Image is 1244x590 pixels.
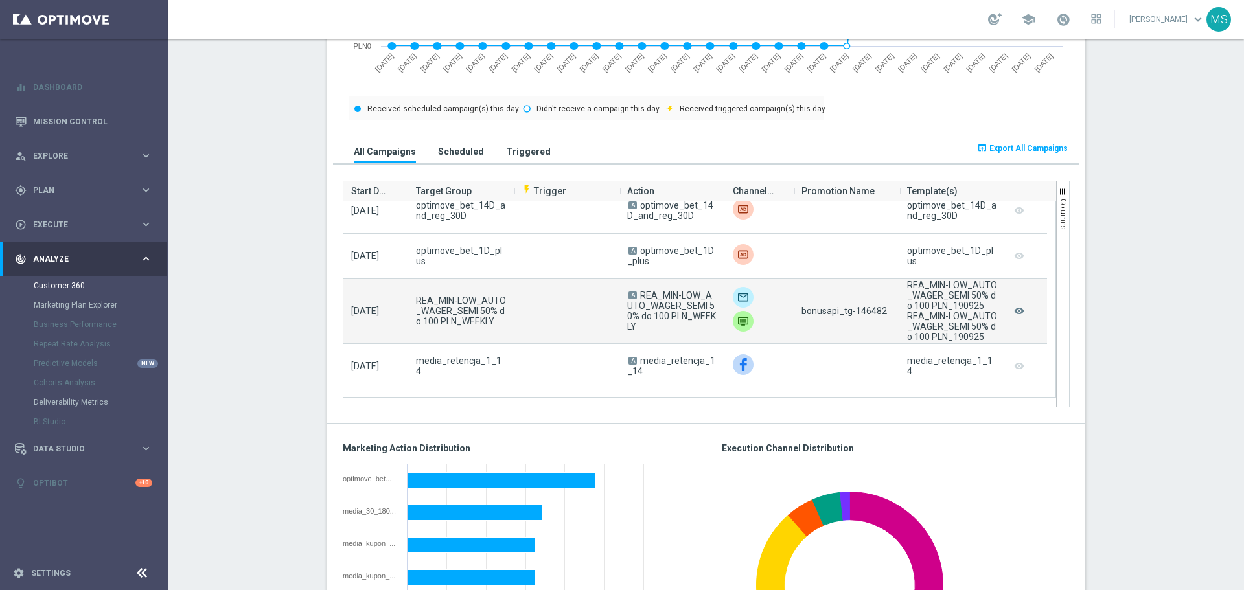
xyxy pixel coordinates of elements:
[15,104,152,139] div: Mission Control
[34,295,167,315] div: Marketing Plan Explorer
[680,104,825,113] text: Received triggered campaign(s) this day
[416,295,506,326] span: REA_MIN-LOW_AUTO_WAGER_SEMI 50% do 100 PLN_WEEKLY
[989,144,1068,153] span: Export All Campaigns
[1059,199,1068,230] span: Columns
[737,52,759,73] text: [DATE]
[33,221,140,229] span: Execute
[34,354,167,373] div: Predictive Models
[733,311,754,332] div: Private message
[34,412,167,431] div: BI Studio
[343,572,398,580] div: media_kupon_15_365_dni
[733,199,754,220] img: Criteo
[965,52,986,73] text: [DATE]
[397,52,418,73] text: [DATE]
[140,184,152,196] i: keyboard_arrow_right
[14,82,153,93] button: equalizer Dashboard
[1010,52,1031,73] text: [DATE]
[975,139,1070,157] button: open_in_browser Export All Campaigns
[135,479,152,487] div: +10
[343,539,398,547] div: media_kupon_15_90_dni
[907,200,997,221] div: optimove_bet_14D_and_reg_30D
[733,354,754,375] img: Facebook Custom Audience
[15,150,140,162] div: Explore
[15,150,27,162] i: person_search
[506,146,551,157] h3: Triggered
[801,178,875,204] span: Promotion Name
[627,245,714,266] span: optimove_bet_1D_plus
[1021,12,1035,27] span: school
[353,42,371,50] text: PLN0
[14,151,153,161] div: person_search Explore keyboard_arrow_right
[351,178,390,204] span: Start Date
[367,104,519,113] text: Received scheduled campaign(s) this day
[722,442,1070,454] h3: Execution Channel Distribution
[977,142,987,153] i: open_in_browser
[33,255,140,263] span: Analyze
[435,139,487,163] button: Scheduled
[34,315,167,334] div: Business Performance
[627,178,654,204] span: Action
[907,245,997,266] div: optimove_bet_1D_plus
[805,52,827,73] text: [DATE]
[897,52,918,73] text: [DATE]
[351,251,379,261] span: [DATE]
[733,287,754,308] img: Optimail
[1206,7,1231,32] div: MS
[15,82,27,93] i: equalizer
[536,104,660,113] text: Didn't receive a campaign this day
[15,185,27,196] i: gps_fixed
[15,219,140,231] div: Execute
[15,219,27,231] i: play_circle_outline
[31,569,71,577] a: Settings
[503,139,554,163] button: Triggered
[140,253,152,265] i: keyboard_arrow_right
[416,200,506,221] span: optimove_bet_14D_and_reg_30D
[34,280,135,291] a: Customer 360
[733,244,754,265] img: Criteo
[669,52,691,73] text: [DATE]
[760,52,781,73] text: [DATE]
[351,361,379,371] span: [DATE]
[487,52,509,73] text: [DATE]
[34,300,135,310] a: Marketing Plan Explorer
[627,200,713,221] span: optimove_bet_14D_and_reg_30D
[907,356,997,376] div: media_retencja_1_14
[942,52,963,73] text: [DATE]
[34,276,167,295] div: Customer 360
[1033,52,1054,73] text: [DATE]
[374,52,395,73] text: [DATE]
[907,311,997,342] div: REA_MIN-LOW_AUTO_WAGER_SEMI 50% do 100 PLN_190925
[1128,10,1206,29] a: [PERSON_NAME]keyboard_arrow_down
[829,52,850,73] text: [DATE]
[465,52,486,73] text: [DATE]
[627,290,716,332] span: REA_MIN-LOW_AUTO_WAGER_SEMI 50% do 100 PLN_WEEKLY
[801,306,887,316] span: bonusapi_tg-146482
[874,52,895,73] text: [DATE]
[13,567,25,579] i: settings
[15,477,27,489] i: lightbulb
[14,117,153,127] button: Mission Control
[907,280,997,311] div: REA_MIN-LOW_AUTO_WAGER_SEMI 50% do 100 PLN_190925
[628,201,637,209] span: A
[354,146,416,157] h3: All Campaigns
[33,152,140,160] span: Explore
[343,475,398,482] div: optimove_bet_1D_plus
[14,444,153,454] button: Data Studio keyboard_arrow_right
[416,245,506,266] span: optimove_bet_1D_plus
[14,185,153,196] button: gps_fixed Plan keyboard_arrow_right
[14,478,153,488] button: lightbulb Optibot +10
[1191,12,1205,27] span: keyboard_arrow_down
[628,247,637,255] span: A
[14,220,153,230] button: play_circle_outline Execute keyboard_arrow_right
[578,52,599,73] text: [DATE]
[34,397,135,407] a: Deliverability Metrics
